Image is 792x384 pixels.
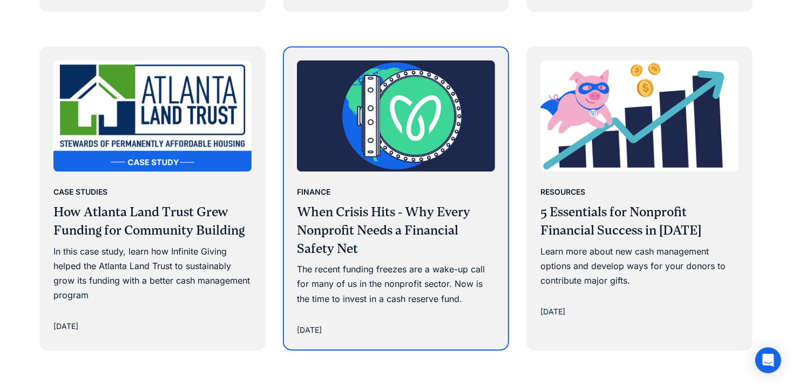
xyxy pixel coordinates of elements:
[297,203,495,258] h3: When Crisis Hits - Why Every Nonprofit Needs a Financial Safety Net
[540,305,565,318] div: [DATE]
[53,186,107,198] div: Case Studies
[284,47,508,349] a: FinanceWhen Crisis Hits - Why Every Nonprofit Needs a Financial Safety NetThe recent funding free...
[540,244,739,289] div: Learn more about new cash management options and develop ways for your donors to contribute major...
[53,320,78,333] div: [DATE]
[297,186,330,198] div: Finance
[527,47,752,331] a: Resources5 Essentials for Nonprofit Financial Success in [DATE]Learn more about new cash manageme...
[540,186,585,198] div: Resources
[297,262,495,306] div: The recent funding freezes are a wake-up call for many of us in the nonprofit sector. Now is the ...
[40,47,265,346] a: Case StudiesHow Atlanta Land Trust Grew Funding for Community BuildingIn this case study, learn h...
[540,203,739,239] h3: 5 Essentials for Nonprofit Financial Success in [DATE]
[53,244,252,303] div: In this case study, learn how Infinite Giving helped the Atlanta Land Trust to sustainably grow i...
[755,347,781,373] div: Open Intercom Messenger
[297,324,322,337] div: [DATE]
[53,203,252,239] h3: How Atlanta Land Trust Grew Funding for Community Building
